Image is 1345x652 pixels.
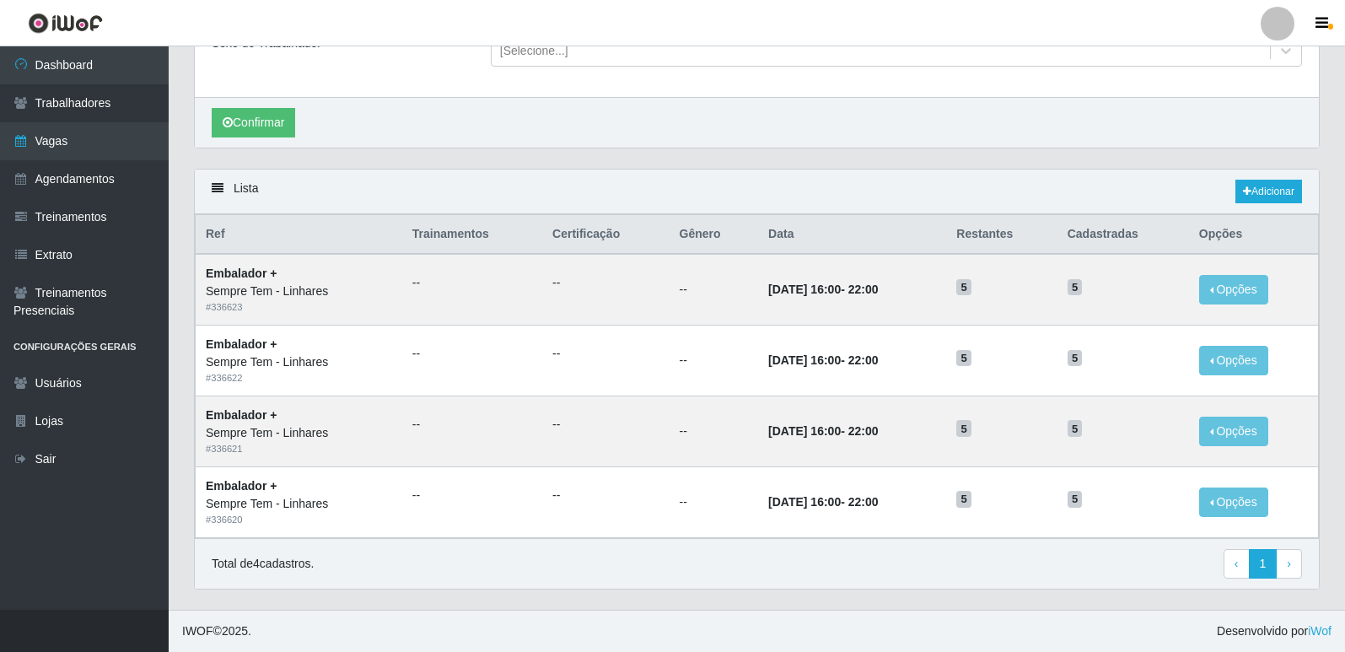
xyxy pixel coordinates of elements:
td: -- [670,254,759,325]
th: Restantes [946,215,1057,255]
strong: - [768,424,878,438]
td: -- [670,466,759,537]
div: # 336623 [206,300,392,315]
time: 22:00 [848,424,879,438]
div: Sempre Tem - Linhares [206,495,392,513]
div: [Selecione...] [500,42,568,60]
strong: Embalador + [206,408,277,422]
div: # 336620 [206,513,392,527]
strong: Embalador + [206,267,277,280]
time: 22:00 [848,283,879,296]
span: 5 [1068,491,1083,508]
td: -- [670,326,759,396]
ul: -- [552,416,659,434]
strong: - [768,353,878,367]
a: Previous [1224,549,1250,579]
img: CoreUI Logo [28,13,103,34]
div: # 336622 [206,371,392,385]
ul: -- [412,416,532,434]
time: 22:00 [848,495,879,509]
div: Sempre Tem - Linhares [206,424,392,442]
time: [DATE] 16:00 [768,283,841,296]
ul: -- [412,345,532,363]
th: Data [758,215,946,255]
ul: -- [412,274,532,292]
span: › [1287,557,1291,570]
button: Opções [1199,488,1268,517]
ul: -- [552,487,659,504]
strong: Embalador + [206,479,277,493]
div: Sempre Tem - Linhares [206,353,392,371]
div: Lista [195,170,1319,214]
strong: Embalador + [206,337,277,351]
span: IWOF [182,624,213,638]
time: [DATE] 16:00 [768,353,841,367]
div: # 336621 [206,442,392,456]
th: Gênero [670,215,759,255]
a: iWof [1308,624,1332,638]
nav: pagination [1224,549,1302,579]
button: Confirmar [212,108,295,137]
time: [DATE] 16:00 [768,424,841,438]
a: Adicionar [1235,180,1302,203]
button: Opções [1199,275,1268,304]
ul: -- [552,345,659,363]
button: Opções [1199,346,1268,375]
time: [DATE] 16:00 [768,495,841,509]
span: 5 [956,491,971,508]
th: Opções [1189,215,1319,255]
ul: -- [412,487,532,504]
th: Trainamentos [402,215,542,255]
th: Cadastradas [1057,215,1189,255]
span: 5 [1068,279,1083,296]
span: Desenvolvido por [1217,622,1332,640]
div: Sempre Tem - Linhares [206,283,392,300]
time: 22:00 [848,353,879,367]
span: 5 [956,420,971,437]
span: 5 [1068,350,1083,367]
td: -- [670,396,759,466]
p: Total de 4 cadastros. [212,555,314,573]
a: 1 [1249,549,1278,579]
button: Opções [1199,417,1268,446]
span: © 2025 . [182,622,251,640]
th: Certificação [542,215,670,255]
span: 5 [956,350,971,367]
span: 5 [956,279,971,296]
th: Ref [196,215,402,255]
ul: -- [552,274,659,292]
span: ‹ [1235,557,1239,570]
strong: - [768,495,878,509]
span: 5 [1068,420,1083,437]
strong: - [768,283,878,296]
a: Next [1276,549,1302,579]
